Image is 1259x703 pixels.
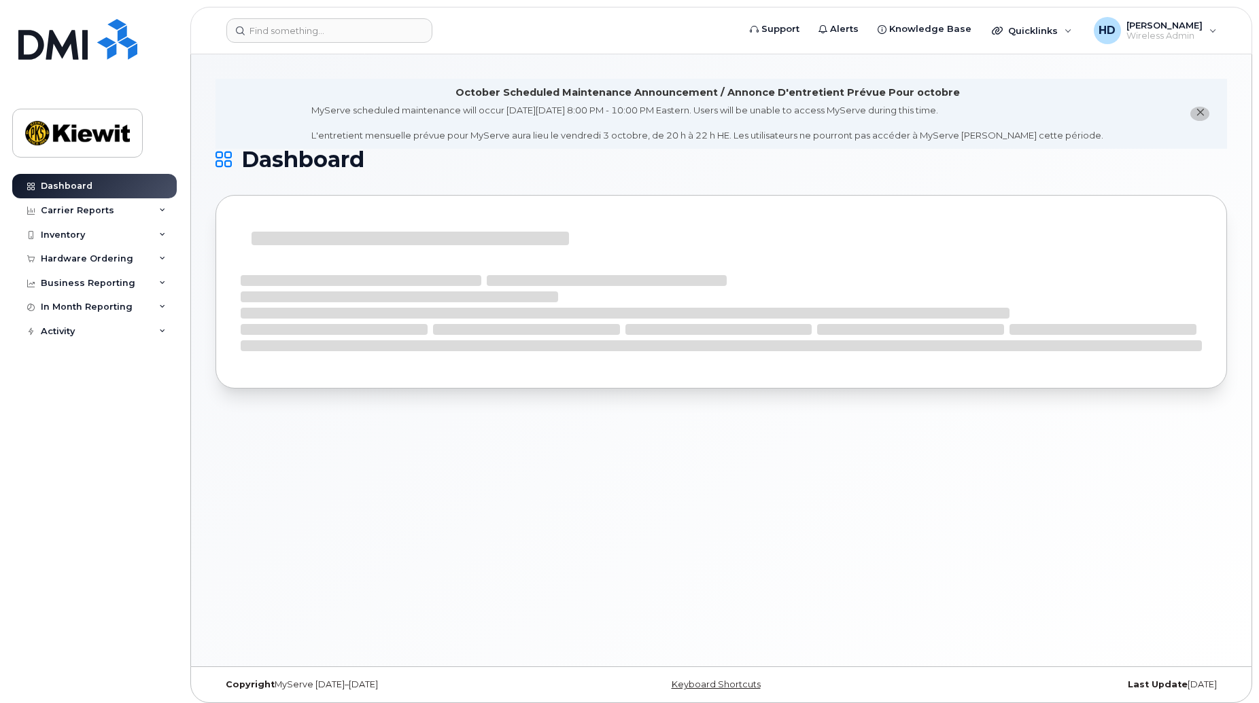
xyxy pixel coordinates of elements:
[226,679,275,689] strong: Copyright
[455,86,960,100] div: October Scheduled Maintenance Announcement / Annonce D'entretient Prévue Pour octobre
[311,104,1103,142] div: MyServe scheduled maintenance will occur [DATE][DATE] 8:00 PM - 10:00 PM Eastern. Users will be u...
[215,679,553,690] div: MyServe [DATE]–[DATE]
[672,679,761,689] a: Keyboard Shortcuts
[241,149,364,170] span: Dashboard
[890,679,1227,690] div: [DATE]
[1128,679,1188,689] strong: Last Update
[1190,107,1209,121] button: close notification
